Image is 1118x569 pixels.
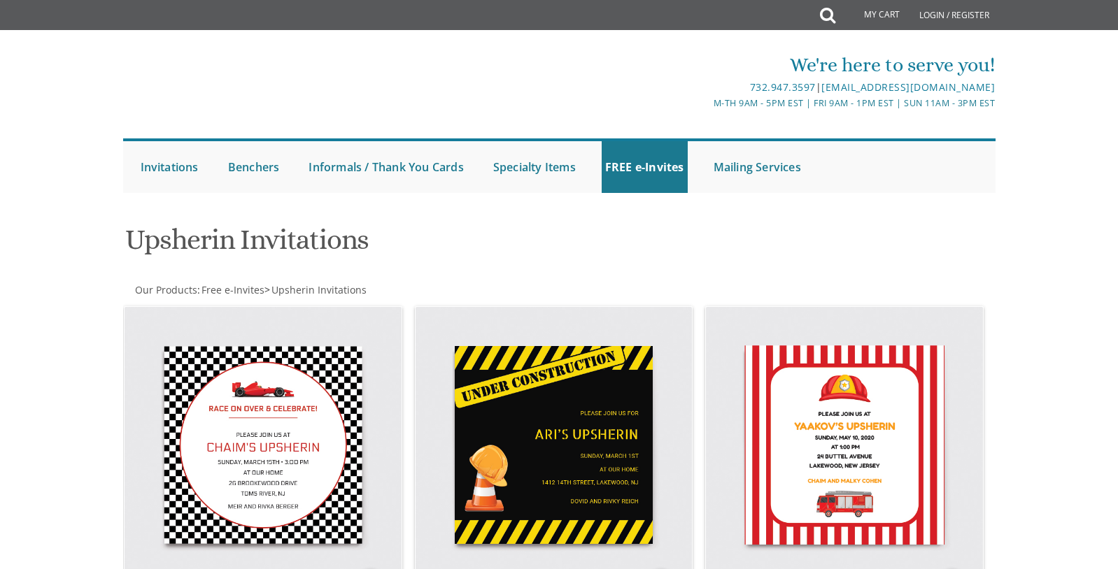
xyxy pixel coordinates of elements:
a: Mailing Services [710,141,805,193]
span: Free e-Invites [201,283,264,296]
a: Invitations [137,141,202,193]
a: Benchers [225,141,283,193]
a: My Cart [834,1,910,29]
a: Informals / Thank You Cards [305,141,467,193]
div: We're here to serve you! [414,51,995,79]
a: Free e-Invites [200,283,264,296]
span: > [264,283,367,296]
a: Our Products [134,283,197,296]
div: : [123,283,560,297]
a: Specialty Items [490,141,579,193]
a: 732.947.3597 [750,80,816,94]
h1: Upsherin Invitations [125,224,696,266]
span: Upsherin Invitations [271,283,367,296]
div: | [414,79,995,96]
a: [EMAIL_ADDRESS][DOMAIN_NAME] [821,80,995,94]
div: M-Th 9am - 5pm EST | Fri 9am - 1pm EST | Sun 11am - 3pm EST [414,96,995,110]
a: FREE e-Invites [602,141,688,193]
a: Upsherin Invitations [270,283,367,296]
